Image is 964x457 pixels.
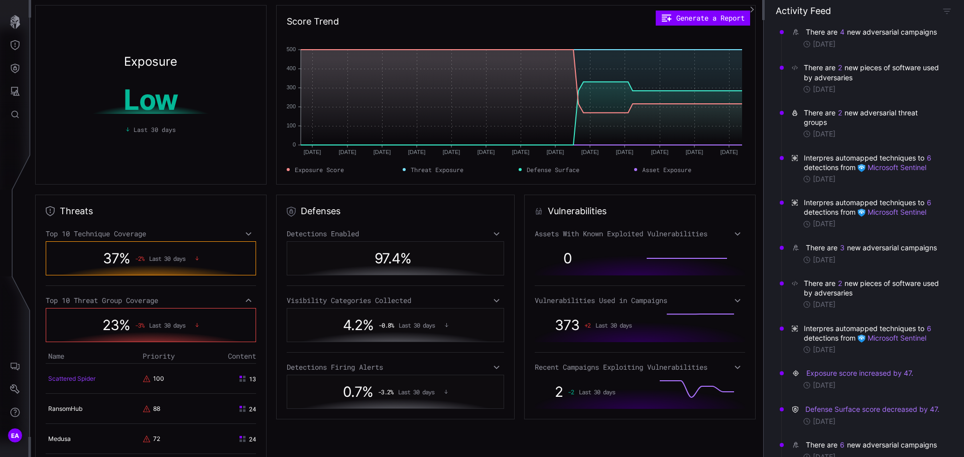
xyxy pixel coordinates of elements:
span: 13 [249,374,256,383]
div: There are new pieces of software used by adversaries [804,278,942,297]
button: 2 [837,278,842,288]
h2: Exposure [124,56,177,68]
span: Last 30 days [595,322,632,329]
div: Vulnerabilities Used in Campaigns [535,296,745,305]
h1: Low [56,86,245,114]
text: [DATE] [686,149,703,155]
button: 2 [837,108,842,118]
button: Generate a Report [656,11,750,26]
div: Detections Enabled [287,229,504,238]
div: Recent Campaigns Exploiting Vulnerabilities [535,363,745,372]
time: [DATE] [813,255,835,264]
span: 24 [249,404,256,413]
text: [DATE] [512,149,530,155]
span: Last 30 days [149,255,185,262]
button: Exposure score increased by 47. [806,368,914,378]
div: Top 10 Technique Coverage [46,229,256,238]
a: Microsoft Sentinel [858,208,926,216]
h2: Vulnerabilities [548,205,607,217]
div: Top 10 Threat Group Coverage [46,296,256,305]
div: Detections Firing Alerts [287,363,504,372]
time: [DATE] [813,219,835,228]
text: 300 [287,84,296,90]
span: 24 [249,434,256,443]
button: 6 [926,324,932,334]
span: -2 [568,388,574,395]
h2: Threats [60,205,93,217]
text: [DATE] [374,149,391,155]
span: -3 % [135,322,144,329]
button: 2 [837,63,842,73]
text: [DATE] [651,149,669,155]
span: Threat Exposure [411,165,463,174]
h2: Defenses [301,205,340,217]
text: 100 [287,122,296,128]
button: 6 [839,440,845,450]
div: 88 [153,404,161,413]
time: [DATE] [813,417,835,426]
text: [DATE] [581,149,599,155]
time: [DATE] [813,300,835,309]
button: 6 [926,198,932,208]
div: Assets With Known Exploited Vulnerabilities [535,229,745,238]
button: EA [1,424,30,447]
text: 200 [287,103,296,109]
div: Visibility Categories Collected [287,296,504,305]
span: Exposure Score [295,165,344,174]
th: Name [46,349,140,364]
text: [DATE] [616,149,634,155]
span: -2 % [135,255,144,262]
a: Microsoft Sentinel [858,334,926,342]
span: Defense Surface [527,165,579,174]
span: 23 % [102,317,130,334]
span: -0.8 % [379,322,394,329]
span: Last 30 days [399,322,435,329]
img: Microsoft Sentinel [858,335,866,343]
span: 4.2 % [343,317,374,334]
div: There are new adversarial campaigns [806,27,939,37]
span: 37 % [103,250,130,267]
text: [DATE] [477,149,495,155]
time: [DATE] [813,85,835,94]
h4: Activity Feed [776,5,831,17]
span: Last 30 days [579,388,615,395]
button: Defense Surface score decreased by 47. [805,404,940,414]
th: Content [199,349,256,364]
span: -3.2 % [378,388,393,395]
a: Microsoft Sentinel [858,163,926,172]
th: Priority [140,349,199,364]
span: EA [11,430,20,441]
text: [DATE] [547,149,564,155]
div: 100 [153,374,161,383]
text: [DATE] [408,149,426,155]
time: [DATE] [813,129,835,138]
img: Microsoft Sentinel [858,209,866,217]
span: Interpres automapped techniques to detections from [804,198,942,217]
span: 0.7 % [343,383,373,400]
button: 3 [839,243,845,253]
a: RansomHub [48,405,82,412]
h2: Score Trend [287,16,339,28]
a: Medusa [48,435,71,442]
text: 400 [287,65,296,71]
span: 373 [555,317,579,334]
time: [DATE] [813,345,835,354]
span: Last 30 days [149,322,185,329]
text: [DATE] [339,149,356,155]
text: [DATE] [443,149,460,155]
button: 6 [926,153,932,163]
span: Asset Exposure [642,165,691,174]
span: 0 [563,250,572,267]
span: 97.4 % [375,250,411,267]
span: 2 [555,383,563,400]
text: 500 [287,46,296,52]
div: 72 [153,434,161,443]
div: There are new adversarial threat groups [804,108,942,127]
text: 0 [293,141,296,147]
a: Scattered Spider [48,375,95,382]
time: [DATE] [813,40,835,49]
text: [DATE] [720,149,738,155]
button: 4 [839,27,845,37]
div: There are new adversarial campaigns [806,440,939,450]
span: Last 30 days [398,388,434,395]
